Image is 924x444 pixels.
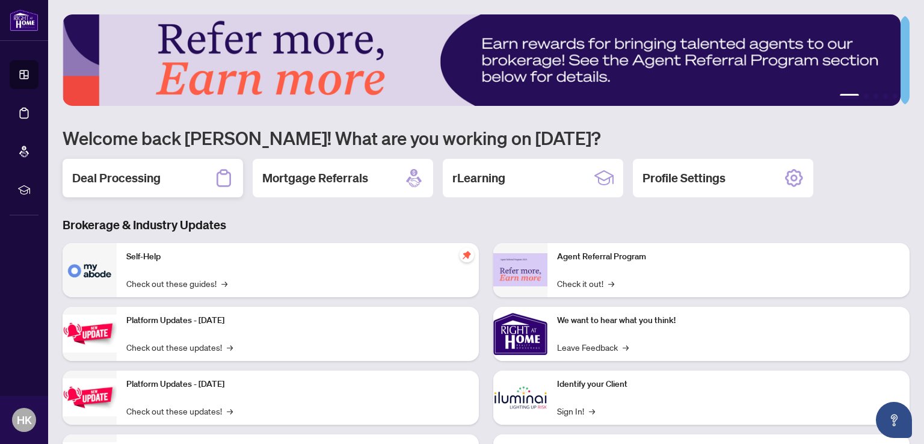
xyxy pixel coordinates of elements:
button: 1 [840,94,859,99]
span: → [623,341,629,354]
h3: Brokerage & Industry Updates [63,217,910,233]
p: Platform Updates - [DATE] [126,378,469,391]
p: Self-Help [126,250,469,264]
p: Agent Referral Program [557,250,900,264]
h1: Welcome back [PERSON_NAME]! What are you working on [DATE]? [63,126,910,149]
span: → [608,277,614,290]
button: Open asap [876,402,912,438]
img: Platform Updates - July 8, 2025 [63,378,117,416]
h2: Mortgage Referrals [262,170,368,187]
span: pushpin [460,248,474,262]
button: 3 [873,94,878,99]
span: → [589,404,595,418]
button: 2 [864,94,869,99]
a: Check out these updates!→ [126,341,233,354]
img: Platform Updates - July 21, 2025 [63,315,117,353]
span: → [227,404,233,418]
h2: Deal Processing [72,170,161,187]
img: Agent Referral Program [493,253,547,286]
img: Slide 0 [63,14,901,106]
img: logo [10,9,38,31]
p: Identify your Client [557,378,900,391]
span: → [227,341,233,354]
span: → [221,277,227,290]
a: Check it out!→ [557,277,614,290]
a: Leave Feedback→ [557,341,629,354]
button: 5 [893,94,898,99]
a: Check out these guides!→ [126,277,227,290]
h2: Profile Settings [642,170,725,187]
img: We want to hear what you think! [493,307,547,361]
img: Self-Help [63,243,117,297]
a: Check out these updates!→ [126,404,233,418]
p: Platform Updates - [DATE] [126,314,469,327]
p: We want to hear what you think! [557,314,900,327]
img: Identify your Client [493,371,547,425]
h2: rLearning [452,170,505,187]
button: 4 [883,94,888,99]
span: HK [17,412,32,428]
a: Sign In!→ [557,404,595,418]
